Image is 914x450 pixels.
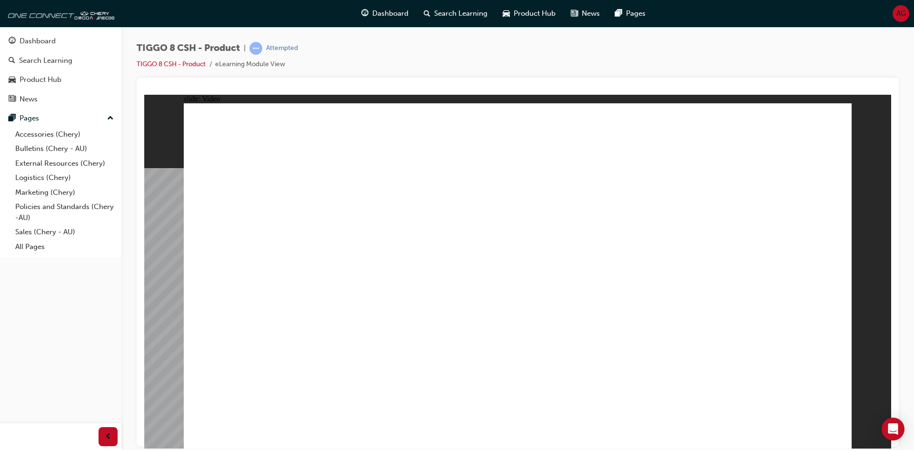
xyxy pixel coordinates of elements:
span: pages-icon [615,8,622,20]
button: AG [893,5,909,22]
a: pages-iconPages [607,4,653,23]
button: Pages [4,110,118,127]
a: Logistics (Chery) [11,170,118,185]
span: News [582,8,600,19]
span: up-icon [107,112,114,125]
span: search-icon [424,8,430,20]
span: guage-icon [9,37,16,46]
a: Sales (Chery - AU) [11,225,118,240]
div: Open Intercom Messenger [882,418,904,440]
div: Product Hub [20,74,61,85]
span: Pages [626,8,646,19]
div: Search Learning [19,55,72,66]
span: prev-icon [105,431,112,443]
span: search-icon [9,57,15,65]
span: Dashboard [372,8,408,19]
span: Product Hub [514,8,556,19]
div: Dashboard [20,36,56,47]
a: Dashboard [4,32,118,50]
a: guage-iconDashboard [354,4,416,23]
div: News [20,94,38,105]
a: Marketing (Chery) [11,185,118,200]
span: AG [896,8,906,19]
a: News [4,90,118,108]
a: Policies and Standards (Chery -AU) [11,200,118,225]
a: Bulletins (Chery - AU) [11,141,118,156]
span: | [244,43,246,54]
div: Pages [20,113,39,124]
span: news-icon [9,95,16,104]
a: Product Hub [4,71,118,89]
li: eLearning Module View [215,59,285,70]
a: All Pages [11,240,118,254]
a: car-iconProduct Hub [495,4,563,23]
span: news-icon [571,8,578,20]
span: car-icon [503,8,510,20]
button: DashboardSearch LearningProduct HubNews [4,30,118,110]
div: Attempted [266,44,298,53]
a: TIGGO 8 CSH - Product [137,60,206,68]
img: oneconnect [5,4,114,23]
span: Search Learning [434,8,487,19]
span: TIGGO 8 CSH - Product [137,43,240,54]
span: guage-icon [361,8,368,20]
a: Accessories (Chery) [11,127,118,142]
span: car-icon [9,76,16,84]
a: External Resources (Chery) [11,156,118,171]
span: learningRecordVerb_ATTEMPT-icon [249,42,262,55]
a: search-iconSearch Learning [416,4,495,23]
span: pages-icon [9,114,16,123]
a: news-iconNews [563,4,607,23]
a: Search Learning [4,52,118,70]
